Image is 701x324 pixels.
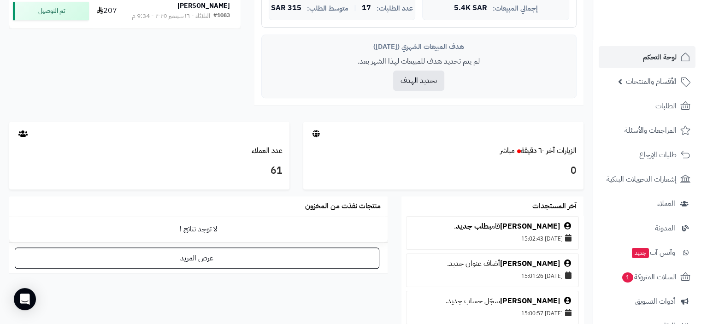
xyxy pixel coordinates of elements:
[639,148,677,161] span: طلبات الإرجاع
[599,168,695,190] a: إشعارات التحويلات البنكية
[14,288,36,310] div: Open Intercom Messenger
[354,5,356,12] span: |
[607,173,677,186] span: إشعارات التحويلات البنكية
[643,51,677,64] span: لوحة التحكم
[622,272,633,283] span: 1
[177,1,230,11] strong: [PERSON_NAME]
[132,12,210,21] div: الثلاثاء - ١٦ سبتمبر ٢٠٢٥ - 9:34 م
[269,56,569,67] p: لم يتم تحديد هدف للمبيعات لهذا الشهر بعد.
[377,5,413,12] span: عدد الطلبات:
[411,232,574,245] div: [DATE] 15:02:43
[16,163,283,179] h3: 61
[310,163,577,179] h3: 0
[599,95,695,117] a: الطلبات
[500,221,560,232] a: [PERSON_NAME]
[655,100,677,112] span: الطلبات
[599,193,695,215] a: العملاء
[631,246,675,259] span: وآتس آب
[411,296,574,306] div: سجّل حساب جديد.
[657,197,675,210] span: العملاء
[599,290,695,312] a: أدوات التسويق
[9,217,388,242] td: لا توجد نتائج !
[500,258,560,269] a: [PERSON_NAME]
[456,221,491,232] a: بطلب جديد
[655,222,675,235] span: المدونة
[307,5,348,12] span: متوسط الطلب:
[213,12,230,21] div: #1083
[411,306,574,319] div: [DATE] 15:00:57
[599,217,695,239] a: المدونة
[252,145,283,156] a: عدد العملاء
[393,71,444,91] button: تحديد الهدف
[632,248,649,258] span: جديد
[532,202,577,211] h3: آخر المستجدات
[411,269,574,282] div: [DATE] 15:01:26
[362,4,371,12] span: 17
[454,4,487,12] span: 5.4K SAR
[500,145,515,156] small: مباشر
[271,4,301,12] span: 315 SAR
[599,266,695,288] a: السلات المتروكة1
[269,42,569,52] div: هدف المبيعات الشهري ([DATE])
[599,242,695,264] a: وآتس آبجديد
[15,247,379,269] a: عرض المزيد
[599,46,695,68] a: لوحة التحكم
[500,295,560,306] a: [PERSON_NAME]
[635,295,675,308] span: أدوات التسويق
[305,202,381,211] h3: منتجات نفذت من المخزون
[500,145,577,156] a: الزيارات آخر ٦٠ دقيقةمباشر
[624,124,677,137] span: المراجعات والأسئلة
[621,271,677,283] span: السلات المتروكة
[599,119,695,141] a: المراجعات والأسئلة
[626,75,677,88] span: الأقسام والمنتجات
[13,2,89,20] div: تم التوصيل
[599,144,695,166] a: طلبات الإرجاع
[493,5,538,12] span: إجمالي المبيعات:
[411,221,574,232] div: قام .
[411,259,574,269] div: أضاف عنوان جديد.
